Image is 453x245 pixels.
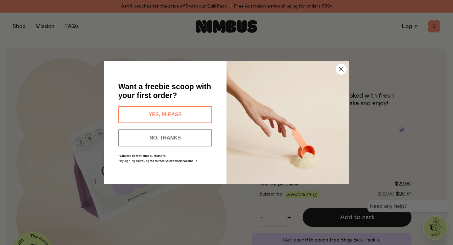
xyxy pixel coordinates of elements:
span: *By signing up you agree to receive promotional emails [118,159,197,162]
button: Close dialog [336,64,347,75]
span: Want a freebie scoop with your first order? [118,82,211,100]
button: NO, THANKS [118,129,212,146]
img: c0d45117-8e62-4a02-9742-374a5db49d45.jpeg [226,61,349,184]
button: YES, PLEASE [118,106,212,123]
span: *Limited to first-time customers [118,154,165,157]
